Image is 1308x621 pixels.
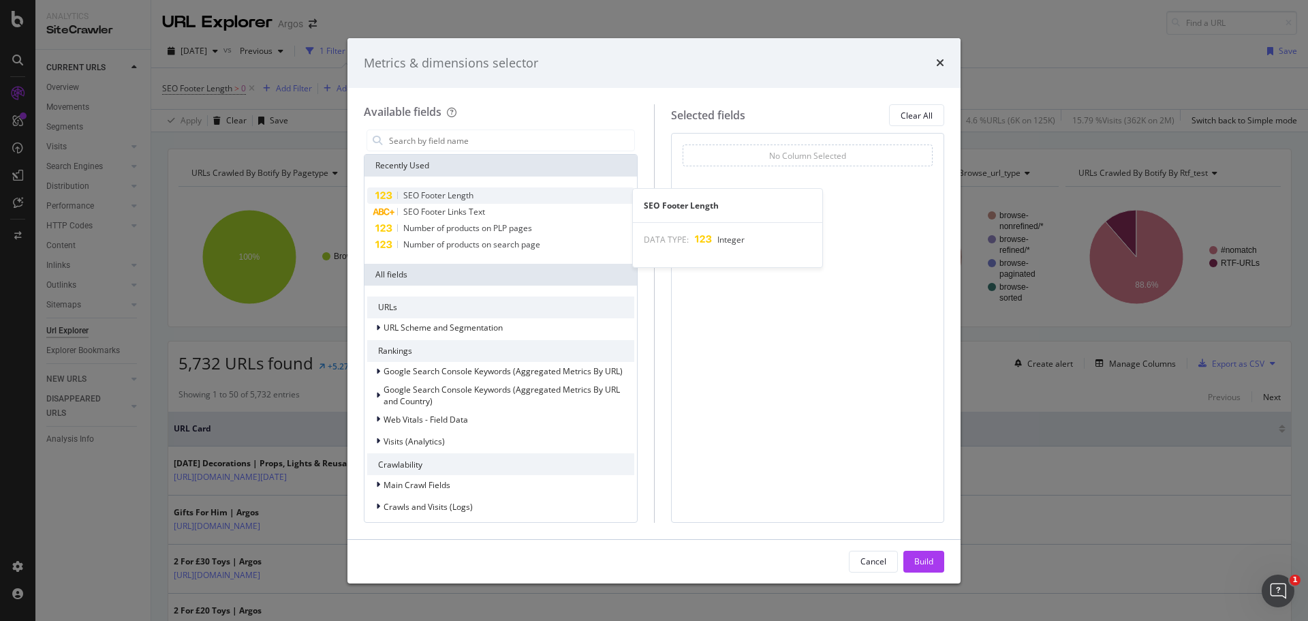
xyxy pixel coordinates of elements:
span: Google Search Console Keywords (Aggregated Metrics By URL) [384,365,623,377]
div: Recently Used [364,155,637,177]
button: Cancel [849,551,898,573]
input: Search by field name [388,130,634,151]
span: Visits (Analytics) [384,436,445,447]
div: Metrics & dimensions selector [364,55,538,72]
span: URL Scheme and Segmentation [384,322,503,333]
span: DATA TYPE: [644,234,689,245]
button: Clear All [889,104,944,126]
span: Web Vitals - Field Data [384,414,468,425]
div: Clear All [901,110,933,121]
span: Number of products on PLP pages [403,222,532,234]
div: No Column Selected [769,150,846,162]
span: SEO Footer Links Text [403,206,485,217]
div: Rankings [367,340,634,362]
span: Number of products on search page [403,239,540,250]
span: Integer [717,234,745,245]
div: Selected fields [671,108,745,123]
div: Crawlability [367,453,634,475]
div: modal [347,38,961,584]
span: SEO Footer Length [403,190,473,201]
div: Available fields [364,104,441,119]
div: URLs [367,297,634,318]
button: Build [903,551,944,573]
span: Crawls and Visits (Logs) [384,501,473,513]
div: times [936,55,944,72]
span: 1 [1290,575,1301,586]
span: Google Search Console Keywords (Aggregated Metrics By URL and Country) [384,384,620,407]
div: Cancel [860,556,886,567]
div: All fields [364,264,637,286]
div: Build [914,556,933,567]
div: SEO Footer Length [633,200,822,211]
span: Main Crawl Fields [384,479,450,491]
iframe: Intercom live chat [1262,575,1294,607]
